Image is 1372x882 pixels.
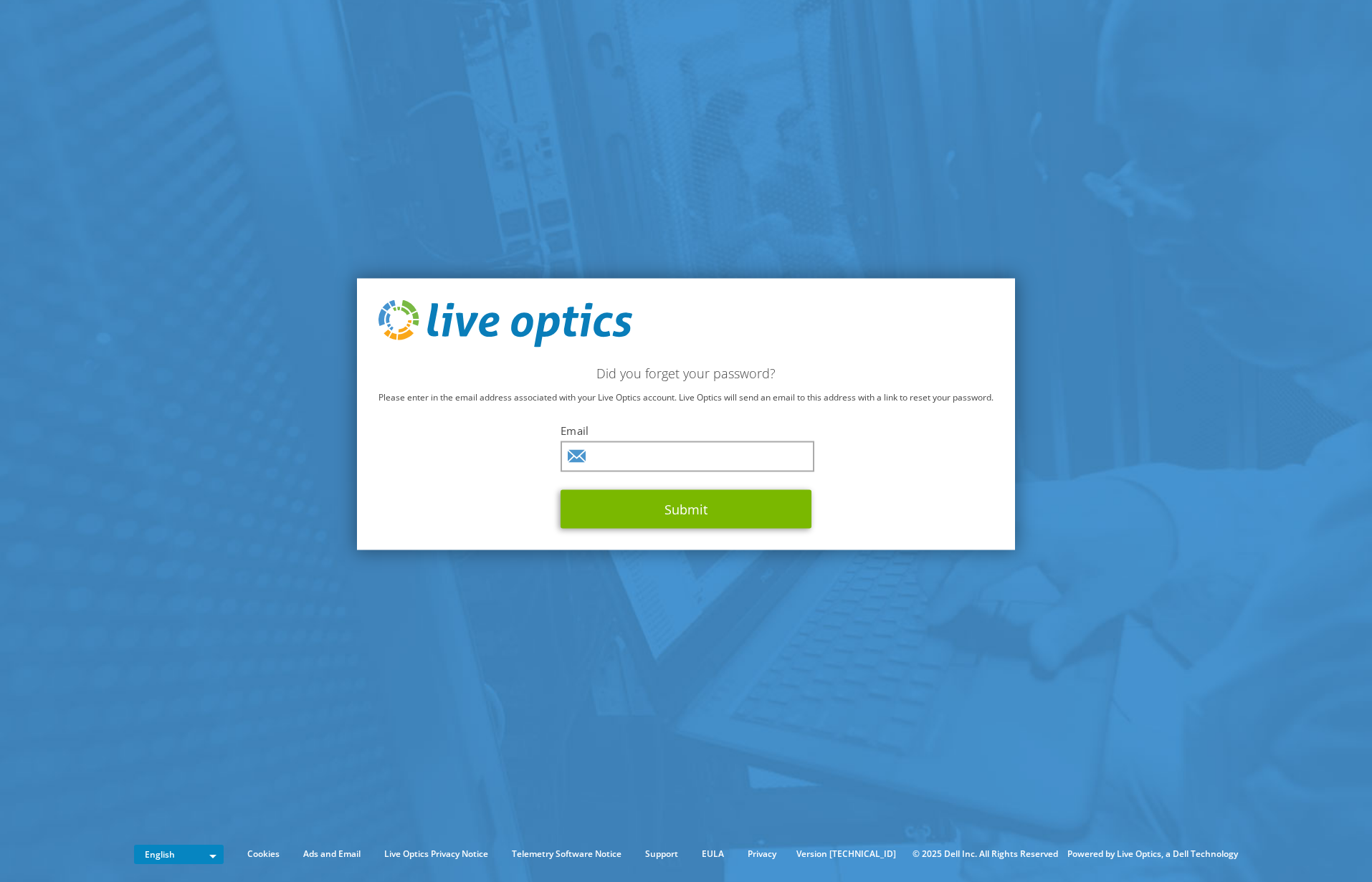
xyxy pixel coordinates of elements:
a: EULA [691,846,735,862]
a: Telemetry Software Notice [501,846,632,862]
a: Support [634,846,689,862]
a: Cookies [237,846,290,862]
a: Privacy [737,846,787,862]
a: Live Optics Privacy Notice [373,846,499,862]
a: Ads and Email [292,846,371,862]
label: Email [561,423,811,437]
h2: Did you forget your password? [378,365,994,380]
li: © 2025 Dell Inc. All Rights Reserved [905,846,1065,862]
li: Powered by Live Optics, a Dell Technology [1067,846,1238,862]
li: Version [TECHNICAL_ID] [789,846,903,862]
button: Submit [561,489,811,528]
p: Please enter in the email address associated with your Live Optics account. Live Optics will send... [378,389,994,405]
img: live_optics_svg.svg [378,300,632,347]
